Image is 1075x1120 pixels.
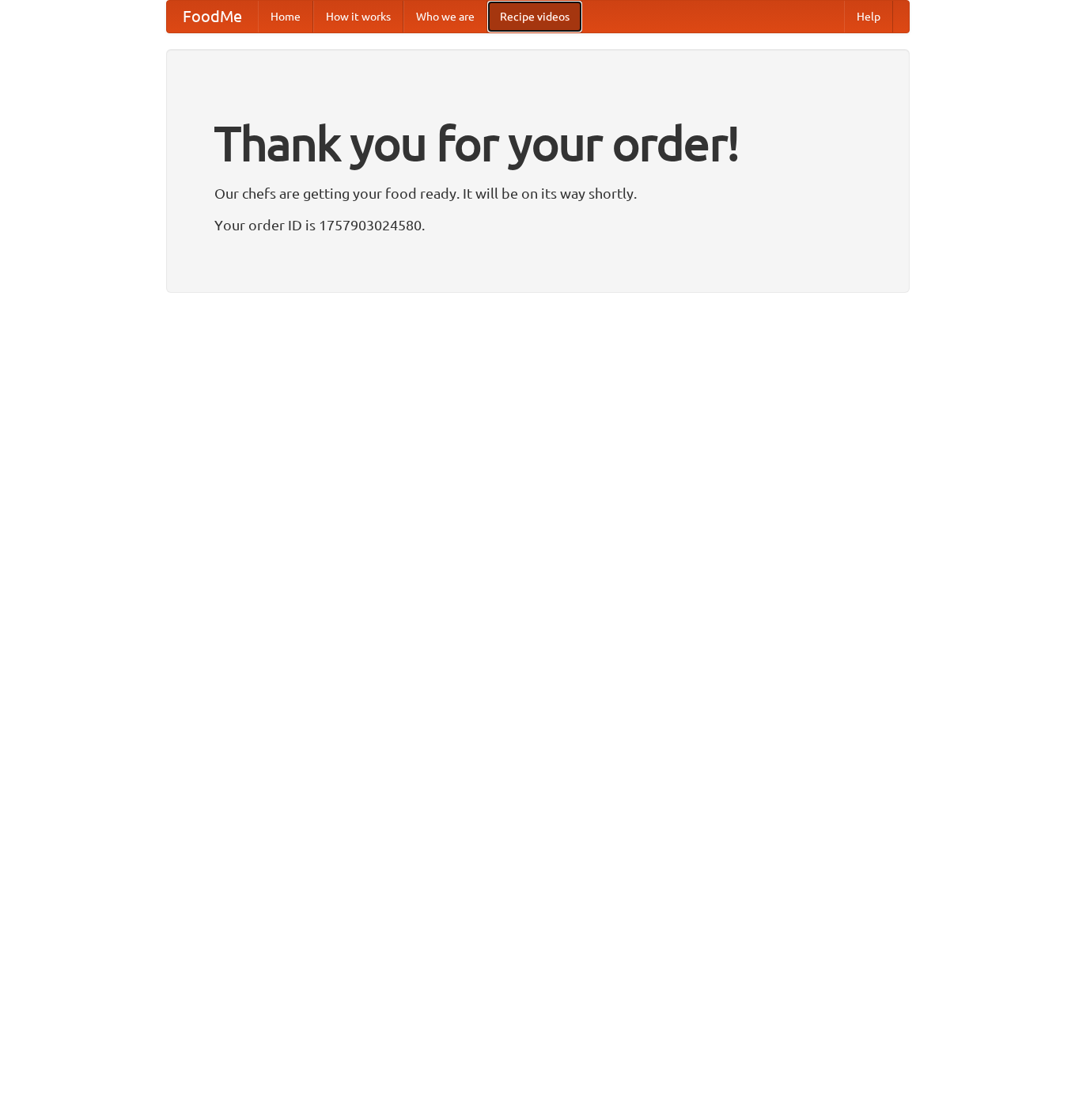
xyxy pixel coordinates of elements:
[487,1,582,32] a: Recipe videos
[313,1,403,32] a: How it works
[214,181,861,205] p: Our chefs are getting your food ready. It will be on its way shortly.
[258,1,313,32] a: Home
[844,1,893,32] a: Help
[214,105,861,181] h1: Thank you for your order!
[214,213,861,237] p: Your order ID is 1757903024580.
[167,1,258,32] a: FoodMe
[403,1,487,32] a: Who we are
